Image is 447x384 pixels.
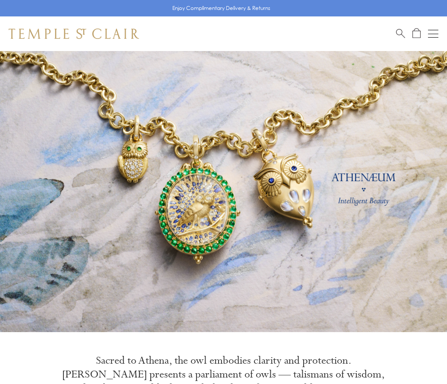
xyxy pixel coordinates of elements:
img: Temple St. Clair [9,29,139,39]
a: Open Shopping Bag [412,28,421,39]
a: Search [396,28,405,39]
p: Enjoy Complimentary Delivery & Returns [172,4,270,13]
button: Open navigation [428,29,438,39]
